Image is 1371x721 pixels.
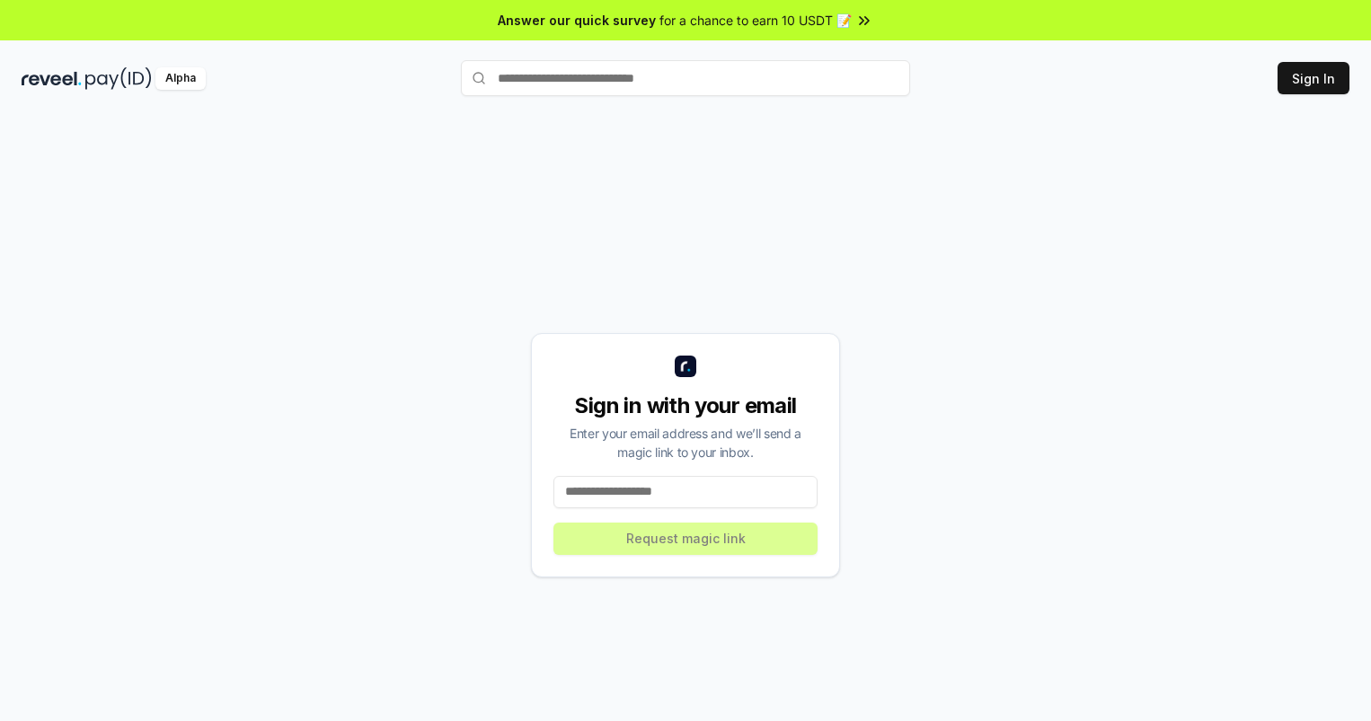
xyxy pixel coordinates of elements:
div: Sign in with your email [553,391,818,420]
button: Sign In [1278,62,1349,94]
span: Answer our quick survey [498,11,656,30]
div: Enter your email address and we’ll send a magic link to your inbox. [553,424,818,462]
img: logo_small [675,356,696,377]
span: for a chance to earn 10 USDT 📝 [659,11,852,30]
img: pay_id [85,67,152,90]
div: Alpha [155,67,206,90]
img: reveel_dark [22,67,82,90]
